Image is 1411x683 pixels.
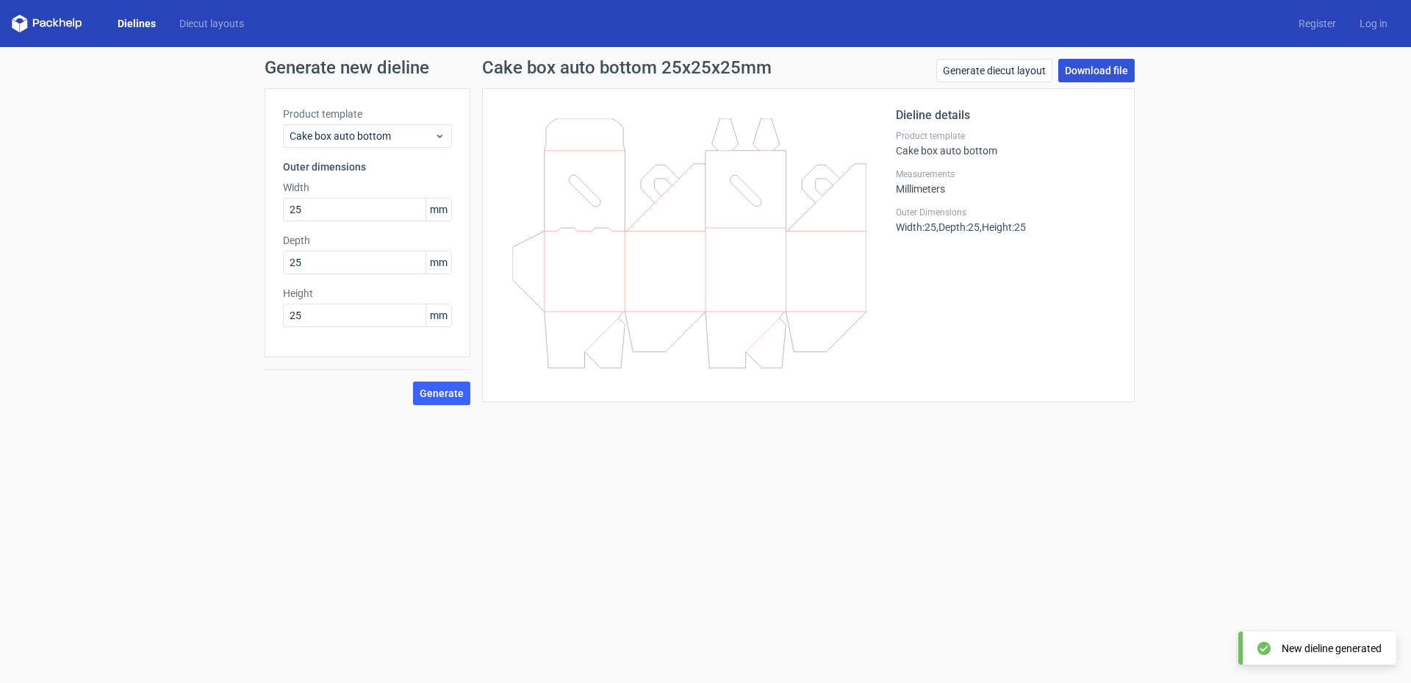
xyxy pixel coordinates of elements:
[426,304,451,326] span: mm
[1348,16,1399,31] a: Log in
[283,233,452,248] label: Depth
[413,382,470,405] button: Generate
[980,221,1026,233] span: , Height : 25
[896,130,1116,157] div: Cake box auto bottom
[482,59,772,76] h1: Cake box auto bottom 25x25x25mm
[283,160,452,174] h3: Outer dimensions
[283,286,452,301] label: Height
[106,16,168,31] a: Dielines
[896,168,1116,195] div: Millimeters
[936,221,980,233] span: , Depth : 25
[1287,16,1348,31] a: Register
[426,251,451,273] span: mm
[896,221,936,233] span: Width : 25
[168,16,256,31] a: Diecut layouts
[896,207,1116,218] label: Outer Dimensions
[896,168,1116,180] label: Measurements
[896,107,1116,124] h2: Dieline details
[283,107,452,121] label: Product template
[1282,641,1382,656] div: New dieline generated
[1058,59,1135,82] a: Download file
[265,59,1146,76] h1: Generate new dieline
[896,130,1116,142] label: Product template
[290,129,434,143] span: Cake box auto bottom
[420,388,464,398] span: Generate
[283,180,452,195] label: Width
[936,59,1052,82] a: Generate diecut layout
[426,199,451,221] span: mm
